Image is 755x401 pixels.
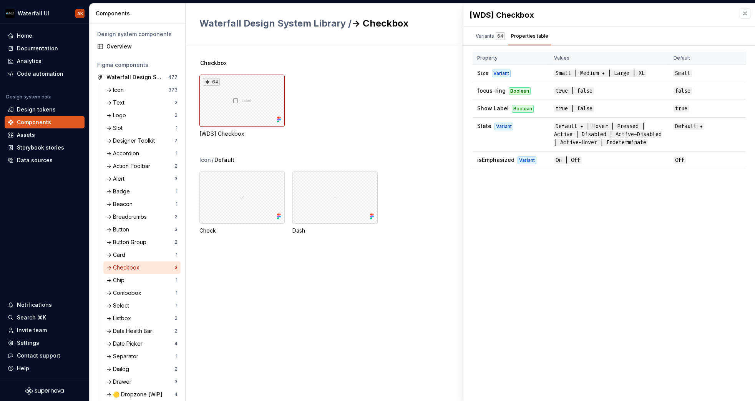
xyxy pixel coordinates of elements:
div: -> Combobox [106,289,144,297]
div: Properties table [511,32,548,40]
div: -> Chip [106,276,128,284]
a: Assets [5,129,85,141]
span: true | false [554,87,594,95]
a: -> Beacon1 [103,198,181,210]
a: -> Button Group2 [103,236,181,248]
div: Documentation [17,45,58,52]
a: -> Logo2 [103,109,181,121]
div: Figma components [97,61,178,69]
div: 2 [174,366,178,372]
div: 64 [203,78,220,86]
a: Documentation [5,42,85,55]
h2: -> Checkbox [199,17,526,30]
div: Contact support [17,352,60,359]
div: 2 [174,112,178,118]
div: Waterfall UI [18,10,49,17]
div: Variant [518,156,536,164]
div: 64 [496,32,505,40]
a: -> Drawer3 [103,376,181,388]
div: Analytics [17,57,41,65]
div: Design tokens [17,106,56,113]
div: -> Checkbox [106,264,143,271]
div: -> Logo [106,111,129,119]
div: 64[WDS] Checkbox [199,75,285,138]
div: 2 [174,315,178,321]
div: -> Button [106,226,132,233]
div: -> Button Group [106,238,149,246]
span: Checkbox [200,59,227,67]
div: Assets [17,131,35,139]
div: Invite team [17,326,47,334]
svg: Supernova Logo [25,387,64,395]
div: Storybook stories [17,144,64,151]
a: Invite team [5,324,85,336]
div: -> Accordion [106,150,142,157]
div: 4 [174,341,178,347]
a: -> Card1 [103,249,181,261]
div: 1 [176,303,178,309]
div: -> Alert [106,175,128,183]
div: Components [96,10,182,17]
div: 1 [176,290,178,296]
a: Settings [5,337,85,349]
button: Help [5,362,85,374]
div: -> Designer Toolkit [106,137,158,145]
button: Waterfall UIAK [2,5,88,22]
div: [WDS] Checkbox [199,130,285,138]
span: Waterfall Design System Library / [199,18,352,29]
div: Components [17,118,51,126]
span: Small | Medium ✦ | Large | XL [554,70,646,77]
div: 3 [174,226,178,233]
a: -> Text2 [103,97,181,109]
span: On | Off [554,156,582,164]
div: Overview [106,43,178,50]
div: -> Date Picker [106,340,146,348]
span: Small [674,70,692,77]
div: Check [199,227,285,235]
a: Waterfall Design System Library477 [94,71,181,83]
div: Variant [492,70,511,77]
div: -> Data Health Bar [106,327,155,335]
div: Variants [476,32,505,40]
img: 7a0241b0-c510-47ef-86be-6cc2f0d29437.png [5,9,15,18]
div: 1 [176,188,178,195]
a: -> Accordion1 [103,147,181,160]
span: Off [674,156,686,164]
div: 2 [174,214,178,220]
div: -> Slot [106,124,126,132]
div: 1 [176,201,178,207]
a: -> Alert3 [103,173,181,185]
div: Data sources [17,156,53,164]
div: Search ⌘K [17,314,46,321]
div: 2 [174,328,178,334]
a: Storybook stories [5,141,85,154]
div: 477 [168,74,178,80]
a: -> Separator1 [103,350,181,363]
span: / [212,156,214,164]
a: Data sources [5,154,85,166]
span: true [674,105,689,112]
span: Default ✦ [674,123,704,130]
th: Values [549,52,669,65]
a: -> Breadcrumbs2 [103,211,181,223]
a: -> 🟡 Dropzone [WIP]4 [103,388,181,401]
div: Variant [494,123,513,130]
div: Dash [292,227,378,235]
div: Dash [292,171,378,235]
a: -> Data Health Bar2 [103,325,181,337]
div: 1 [176,252,178,258]
div: 1 [176,150,178,156]
a: -> Icon373 [103,84,181,96]
div: 3 [174,265,178,271]
div: Help [17,364,29,372]
div: -> Select [106,302,132,309]
div: Waterfall Design System Library [106,73,164,81]
a: -> Combobox1 [103,287,181,299]
div: 2 [174,239,178,245]
div: 1 [176,353,178,359]
div: Home [17,32,32,40]
div: AK [77,10,83,17]
div: Design system data [6,94,51,100]
a: -> Select1 [103,300,181,312]
div: 373 [168,87,178,93]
